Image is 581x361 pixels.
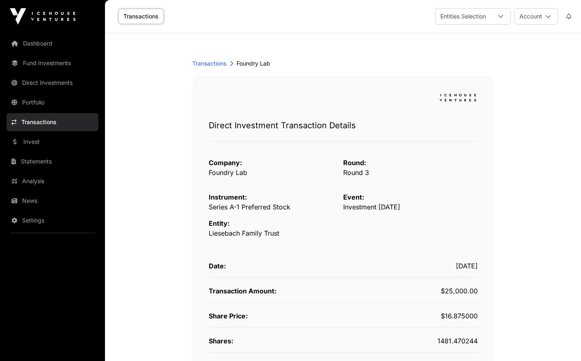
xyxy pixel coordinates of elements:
[209,203,290,211] span: Series A-1 Preferred Stock
[435,9,491,24] div: Entities Selection
[209,219,230,227] span: Entity:
[343,203,400,211] span: Investment [DATE]
[7,152,98,170] a: Statements
[343,286,478,296] div: $25,000.00
[343,168,369,177] span: Round 3
[7,54,98,72] a: Fund Investments
[540,322,581,361] iframe: Chat Widget
[343,159,366,167] span: Round:
[209,287,276,295] span: Transaction Amount:
[7,133,98,151] a: Invest
[192,59,226,68] a: Transactions
[209,159,242,167] span: Company:
[343,336,478,346] div: 1481.470244
[343,311,478,321] div: $16.875000
[7,93,98,111] a: Portfolio
[118,9,164,24] a: Transactions
[7,192,98,210] a: News
[209,193,247,201] span: Instrument:
[209,120,478,131] h1: Direct Investment Transaction Details
[343,261,478,271] div: [DATE]
[7,74,98,92] a: Direct Investments
[209,168,247,177] a: Foundry Lab
[7,34,98,52] a: Dashboard
[192,59,494,68] div: Foundry Lab
[10,8,75,25] img: Icehouse Ventures Logo
[7,172,98,190] a: Analysis
[7,211,98,229] a: Settings
[209,337,233,345] span: Shares:
[7,113,98,131] a: Transactions
[438,92,478,103] img: logo
[209,312,248,320] span: Share Price:
[209,262,226,270] span: Date:
[514,8,558,25] button: Account
[209,229,279,237] span: Liesebach Family Trust
[343,193,364,201] span: Event:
